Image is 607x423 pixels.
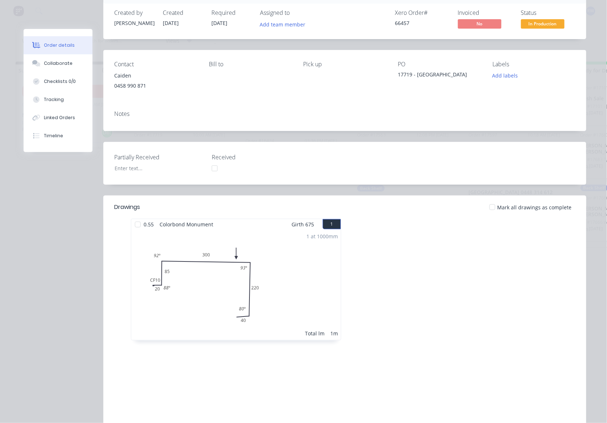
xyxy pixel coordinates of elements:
[114,61,197,68] div: Contact
[260,9,333,16] div: Assigned to
[212,153,302,162] label: Received
[395,19,449,27] div: 66457
[114,110,575,117] div: Notes
[24,109,92,127] button: Linked Orders
[395,9,449,16] div: Xero Order #
[163,9,203,16] div: Created
[521,19,565,28] span: In Production
[114,9,154,16] div: Created by
[114,71,197,81] div: Caiden
[211,9,251,16] div: Required
[330,330,338,337] div: 1m
[24,127,92,145] button: Timeline
[114,19,154,27] div: [PERSON_NAME]
[458,9,512,16] div: Invoiced
[24,36,92,54] button: Order details
[114,81,197,91] div: 0458 990 871
[398,71,481,81] div: 17719 - [GEOGRAPHIC_DATA]
[209,61,292,68] div: Bill to
[157,219,216,230] span: Colorbond Monument
[44,133,63,139] div: Timeline
[306,233,338,240] div: 1 at 1000mm
[292,219,314,230] span: Girth 675
[497,204,572,211] span: Mark all drawings as complete
[114,203,140,211] div: Drawings
[492,61,575,68] div: Labels
[44,78,76,85] div: Checklists 0/0
[256,19,309,29] button: Add team member
[114,153,205,162] label: Partially Received
[458,19,501,28] span: No
[44,96,64,103] div: Tracking
[44,42,75,49] div: Order details
[521,19,565,30] button: In Production
[24,91,92,109] button: Tracking
[141,219,157,230] span: 0.55
[114,71,197,94] div: Caiden0458 990 871
[303,61,387,68] div: Pick up
[305,330,325,337] div: Total lm
[260,19,309,29] button: Add team member
[131,230,341,340] div: 0CF1020853002204088º92º93º80º1 at 1000mmTotal lm1m
[24,54,92,72] button: Collaborate
[163,20,179,26] span: [DATE]
[44,114,75,121] div: Linked Orders
[323,219,341,229] button: 1
[521,9,575,16] div: Status
[44,60,73,67] div: Collaborate
[398,61,481,68] div: PO
[211,20,227,26] span: [DATE]
[24,72,92,91] button: Checklists 0/0
[488,71,522,80] button: Add labels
